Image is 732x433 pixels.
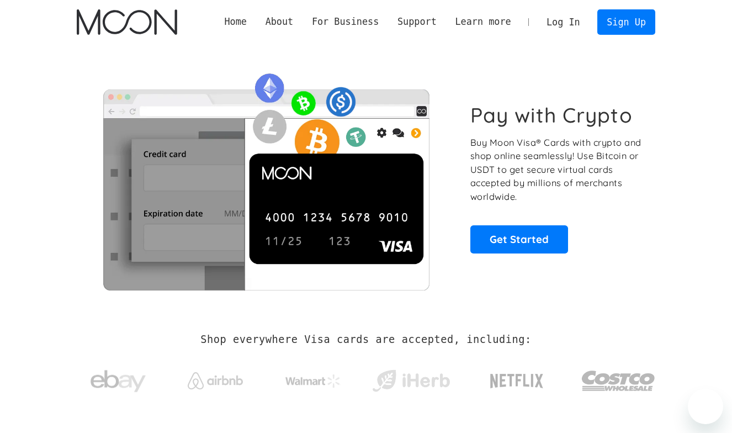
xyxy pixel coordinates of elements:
[188,372,243,389] img: Airbnb
[470,136,643,204] p: Buy Moon Visa® Cards with crypto and shop online seamlessly! Use Bitcoin or USDT to get secure vi...
[581,349,655,407] a: Costco
[256,15,303,29] div: About
[370,356,452,401] a: iHerb
[537,10,589,34] a: Log In
[397,15,437,29] div: Support
[688,389,723,424] iframe: Button to launch messaging window
[174,361,257,395] a: Airbnb
[285,374,341,388] img: Walmart
[77,353,159,404] a: ebay
[468,356,566,400] a: Netflix
[77,9,177,35] a: home
[581,360,655,402] img: Costco
[489,367,544,395] img: Netflix
[312,15,379,29] div: For Business
[272,363,354,393] a: Walmart
[446,15,521,29] div: Learn more
[215,15,256,29] a: Home
[388,15,445,29] div: Support
[266,15,294,29] div: About
[370,367,452,395] img: iHerb
[77,9,177,35] img: Moon Logo
[455,15,511,29] div: Learn more
[91,364,146,399] img: ebay
[597,9,655,34] a: Sign Up
[200,334,531,346] h2: Shop everywhere Visa cards are accepted, including:
[470,225,568,253] a: Get Started
[470,103,633,128] h1: Pay with Crypto
[77,66,455,290] img: Moon Cards let you spend your crypto anywhere Visa is accepted.
[303,15,388,29] div: For Business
